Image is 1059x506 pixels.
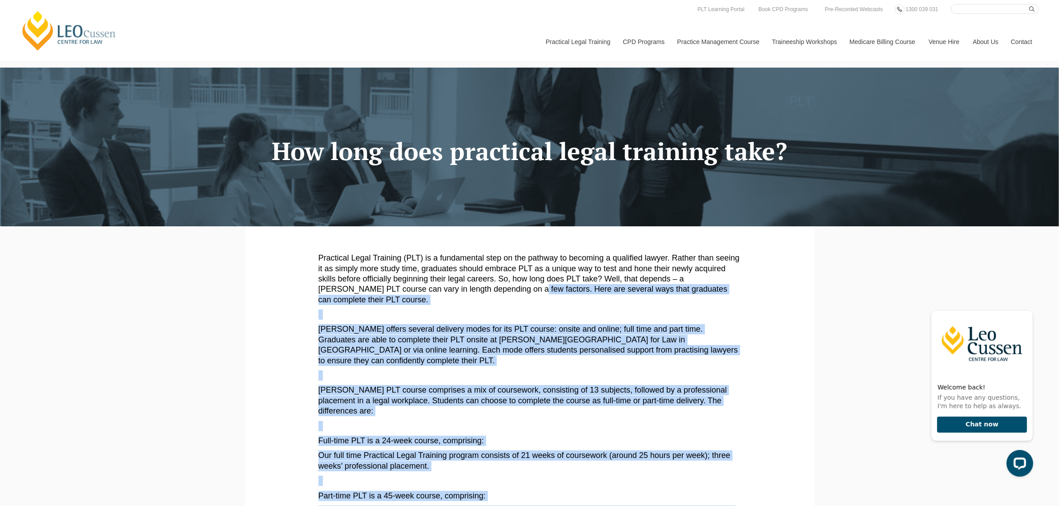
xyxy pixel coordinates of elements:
[823,4,886,14] a: Pre-Recorded Webcasts
[924,293,1037,484] iframe: LiveChat chat widget
[671,23,765,61] a: Practice Management Course
[539,23,616,61] a: Practical Legal Training
[318,253,740,304] span: Practical Legal Training (PLT) is a fundamental step on the pathway to becoming a qualified lawye...
[252,138,808,165] h1: How long does practical legal training take?
[906,6,938,12] span: 1300 039 031
[843,23,922,61] a: Medicare Billing Course
[616,23,670,61] a: CPD Programs
[903,4,940,14] a: 1300 039 031
[20,10,118,52] a: [PERSON_NAME] Centre for Law
[922,23,966,61] a: Venue Hire
[756,4,810,14] a: Book CPD Programs
[318,491,486,500] span: Part-time PLT is a 45-week course, comprising:
[966,23,1004,61] a: About Us
[1004,23,1039,61] a: Contact
[765,23,843,61] a: Traineeship Workshops
[695,4,747,14] a: PLT Learning Portal
[318,450,741,471] p: Our full time Practical Legal Training program consists of 21 weeks of coursework (around 25 hour...
[318,436,484,445] span: Full-time PLT is a 24-week course, comprising:
[318,325,738,365] span: [PERSON_NAME] offers several delivery modes for its PLT course: onsite and online; full time and ...
[318,386,727,415] span: [PERSON_NAME] PLT course comprises a mix of coursework, consisting of 13 subjects, followed by a ...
